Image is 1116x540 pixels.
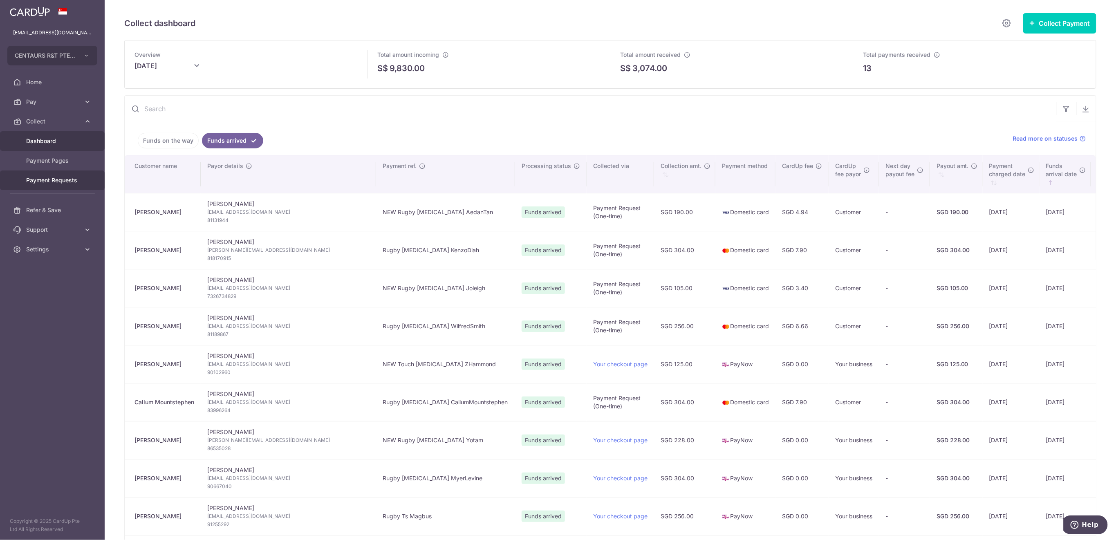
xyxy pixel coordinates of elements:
th: Payor details [201,155,376,193]
td: [DATE] [1040,497,1091,535]
div: [PERSON_NAME] [134,246,194,254]
span: [PERSON_NAME][EMAIL_ADDRESS][DOMAIN_NAME] [207,436,370,444]
span: Payment Pages [26,157,80,165]
div: [PERSON_NAME] [134,322,194,330]
div: [PERSON_NAME] [134,208,194,216]
td: SGD 0.00 [775,421,829,459]
p: 9,830.00 [390,62,425,74]
div: [PERSON_NAME] [134,284,194,292]
span: Support [26,226,80,234]
th: Collected via [587,155,654,193]
a: Funds on the way [138,133,199,148]
span: CENTAURS R&T PTE. LTD. [15,52,75,60]
th: Payment ref. [376,155,515,193]
td: SGD 7.90 [775,231,829,269]
td: SGD 7.90 [775,383,829,421]
span: [EMAIL_ADDRESS][DOMAIN_NAME] [207,322,370,330]
img: visa-sm-192604c4577d2d35970c8ed26b86981c2741ebd56154ab54ad91a526f0f24972.png [722,285,730,293]
img: mastercard-sm-87a3fd1e0bddd137fecb07648320f44c262e2538e7db6024463105ddbc961eb2.png [722,399,730,407]
td: SGD 256.00 [654,307,715,345]
td: NEW Rugby [MEDICAL_DATA] Joleigh [376,269,515,307]
span: 818170915 [207,254,370,262]
span: 81189867 [207,330,370,338]
td: [PERSON_NAME] [201,345,376,383]
td: - [879,231,930,269]
td: Rugby Ts Magbus [376,497,515,535]
span: Funds arrived [522,320,565,332]
span: 81131944 [207,216,370,224]
span: Payment ref. [383,162,417,170]
td: Your business [829,497,879,535]
td: [DATE] [1040,269,1091,307]
img: mastercard-sm-87a3fd1e0bddd137fecb07648320f44c262e2538e7db6024463105ddbc961eb2.png [722,246,730,255]
td: Customer [829,269,879,307]
div: SGD 256.00 [937,322,976,330]
a: Funds arrived [202,133,263,148]
td: SGD 4.94 [775,193,829,231]
span: Funds arrived [522,511,565,522]
span: 90667040 [207,482,370,491]
td: [DATE] [1040,193,1091,231]
span: [EMAIL_ADDRESS][DOMAIN_NAME] [207,208,370,216]
th: Processing status [515,155,587,193]
div: [PERSON_NAME] [134,474,194,482]
td: Customer [829,307,879,345]
td: [DATE] [1040,383,1091,421]
p: 3,074.00 [632,62,667,74]
input: Search [125,96,1057,122]
td: [PERSON_NAME] [201,307,376,345]
span: CardUp fee payor [835,162,861,178]
a: Read more on statuses [1013,134,1086,143]
td: Your business [829,345,879,383]
td: Domestic card [715,231,775,269]
td: [DATE] [983,421,1040,459]
td: - [879,307,930,345]
div: SGD 190.00 [937,208,976,216]
td: [DATE] [983,459,1040,497]
span: 86535028 [207,444,370,453]
td: Payment Request (One-time) [587,193,654,231]
td: NEW Rugby [MEDICAL_DATA] AedanTan [376,193,515,231]
span: Funds arrived [522,359,565,370]
a: Your checkout page [593,475,648,482]
span: Payout amt. [937,162,969,170]
span: Settings [26,245,80,253]
td: [DATE] [1040,421,1091,459]
td: [DATE] [983,231,1040,269]
td: SGD 105.00 [654,269,715,307]
td: [DATE] [1040,345,1091,383]
a: Your checkout page [593,361,648,367]
td: Domestic card [715,383,775,421]
img: paynow-md-4fe65508ce96feda548756c5ee0e473c78d4820b8ea51387c6e4ad89e58a5e61.png [722,513,730,521]
td: SGD 304.00 [654,459,715,497]
span: [EMAIL_ADDRESS][DOMAIN_NAME] [207,512,370,520]
span: Home [26,78,80,86]
td: Customer [829,383,879,421]
td: [PERSON_NAME] [201,269,376,307]
a: Your checkout page [593,513,648,520]
span: Next day payout fee [885,162,914,178]
div: Callum Mountstephen [134,398,194,406]
td: [PERSON_NAME] [201,497,376,535]
td: SGD 6.66 [775,307,829,345]
td: SGD 228.00 [654,421,715,459]
span: 91255292 [207,520,370,529]
span: Funds arrived [522,397,565,408]
div: SGD 304.00 [937,246,976,254]
span: Total amount received [620,51,681,58]
th: Fundsarrival date : activate to sort column ascending [1040,155,1091,193]
span: Help [18,6,35,13]
td: [DATE] [983,269,1040,307]
td: - [879,269,930,307]
span: S$ [620,62,631,74]
span: Collect [26,117,80,125]
th: CardUp fee [775,155,829,193]
span: Funds arrival date [1046,162,1077,178]
td: - [879,459,930,497]
span: [EMAIL_ADDRESS][DOMAIN_NAME] [207,284,370,292]
th: Collection amt. : activate to sort column ascending [654,155,715,193]
span: [EMAIL_ADDRESS][DOMAIN_NAME] [207,474,370,482]
span: S$ [377,62,388,74]
td: NEW Touch [MEDICAL_DATA] ZHammond [376,345,515,383]
span: Read more on statuses [1013,134,1078,143]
